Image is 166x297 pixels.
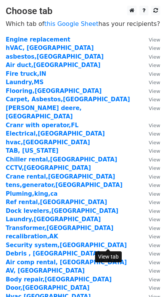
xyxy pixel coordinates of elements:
[6,70,46,77] a: Fire truck,IN
[95,251,122,262] div: View tab
[141,70,160,77] a: View
[141,147,160,154] a: View
[149,54,160,60] small: View
[149,251,160,257] small: View
[6,199,107,206] a: Ref rental,[GEOGRAPHIC_DATA]
[6,173,115,180] strong: Crane rental,[GEOGRAPHIC_DATA]
[149,131,160,137] small: View
[149,123,160,128] small: View
[141,259,160,266] a: View
[149,80,160,85] small: View
[149,268,160,274] small: View
[6,164,91,171] strong: CCTV,[GEOGRAPHIC_DATA]
[6,147,58,154] a: TAB, [US_STATE]
[149,45,160,51] small: View
[6,190,58,197] a: Pluming,king,ca
[149,157,160,163] small: View
[6,216,101,223] a: Laundry,[GEOGRAPHIC_DATA]
[141,284,160,291] a: View
[141,164,160,171] a: View
[141,173,160,180] a: View
[6,130,105,137] a: Electrical,[GEOGRAPHIC_DATA]
[6,79,44,86] a: Laundry,MS
[149,140,160,145] small: View
[141,199,160,206] a: View
[141,62,160,69] a: View
[6,208,118,214] a: Dock levelers,[GEOGRAPHIC_DATA]
[6,122,79,129] a: Cranr with operator,FL
[149,88,160,94] small: View
[141,88,160,94] a: View
[149,217,160,222] small: View
[141,225,160,232] a: View
[149,208,160,214] small: View
[141,267,160,274] a: View
[6,156,117,163] a: Chiller rental,[GEOGRAPHIC_DATA]
[141,130,160,137] a: View
[149,182,160,188] small: View
[149,225,160,231] small: View
[6,250,100,257] a: Debris , [GEOGRAPHIC_DATA]
[149,71,160,77] small: View
[6,225,113,232] a: Transformer,[GEOGRAPHIC_DATA]
[141,79,160,86] a: View
[141,182,160,188] a: View
[6,53,104,60] a: asbestos,[GEOGRAPHIC_DATA]
[141,156,160,163] a: View
[141,105,160,112] a: View
[149,260,160,265] small: View
[6,233,58,240] a: recalibration,AK
[44,20,98,27] a: this Google Sheet
[6,182,122,188] strong: tens,generator,[GEOGRAPHIC_DATA]
[6,267,85,274] a: AV, [GEOGRAPHIC_DATA]
[149,165,160,171] small: View
[149,234,160,240] small: View
[149,285,160,291] small: View
[149,243,160,248] small: View
[6,105,82,120] a: [PERSON_NAME] deere,[GEOGRAPHIC_DATA]
[149,148,160,154] small: View
[6,139,90,146] a: hvac,[GEOGRAPHIC_DATA]
[6,6,160,17] h3: Choose tab
[6,276,112,283] a: Body repair,[GEOGRAPHIC_DATA]
[6,259,127,266] a: Air comp rental, [GEOGRAPHIC_DATA]
[141,233,160,240] a: View
[141,208,160,214] a: View
[6,96,130,103] a: Carpet, Asbestos,[GEOGRAPHIC_DATA]
[141,122,160,129] a: View
[149,277,160,283] small: View
[6,45,94,51] a: hVAC, [GEOGRAPHIC_DATA]
[149,200,160,205] small: View
[149,37,160,43] small: View
[141,250,160,257] a: View
[6,62,100,69] a: Air duct,[GEOGRAPHIC_DATA]
[6,88,102,94] strong: Flooring,[GEOGRAPHIC_DATA]
[6,242,127,249] a: Security system,[GEOGRAPHIC_DATA]
[6,36,70,43] a: Engine replacement
[6,20,160,28] p: Which tab of has your recipients?
[6,284,90,291] a: Door,[GEOGRAPHIC_DATA]
[141,190,160,197] a: View
[141,276,160,283] a: View
[141,216,160,223] a: View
